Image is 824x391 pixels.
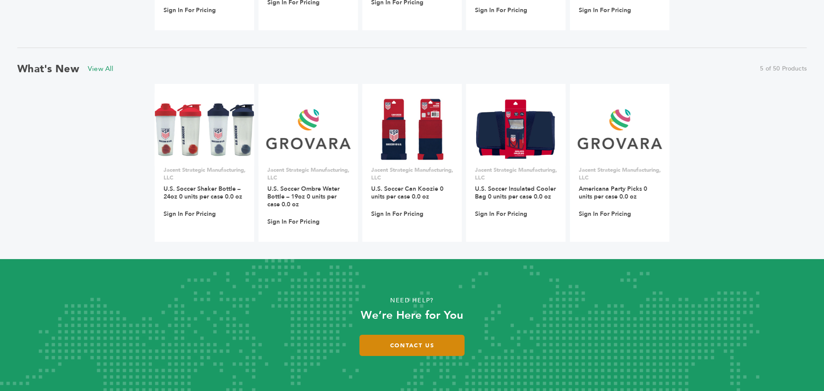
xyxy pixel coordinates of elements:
img: U.S. Soccer Can Koozie 0 units per case 0.0 oz [381,98,443,160]
a: Sign In For Pricing [475,210,527,218]
a: U.S. Soccer Ombre Water Bottle – 19oz 0 units per case 0.0 oz [267,185,340,208]
a: U.S. Soccer Can Koozie 0 units per case 0.0 oz [371,185,443,201]
strong: We’re Here for You [361,308,463,323]
p: Need Help? [41,294,783,307]
a: Sign In For Pricing [164,210,216,218]
img: U.S. Soccer Insulated Cooler Bag 0 units per case 0.0 oz [475,98,557,160]
a: Sign In For Pricing [164,6,216,14]
p: Jacent Strategic Manufacturing, LLC [267,166,349,182]
p: Jacent Strategic Manufacturing, LLC [579,166,661,182]
a: Sign In For Pricing [267,218,320,226]
a: Sign In For Pricing [579,6,631,14]
a: U.S. Soccer Shaker Bottle – 24oz 0 units per case 0.0 oz [164,185,242,201]
a: Sign In For Pricing [579,210,631,218]
a: U.S. Soccer Insulated Cooler Bag 0 units per case 0.0 oz [475,185,556,201]
a: Sign In For Pricing [475,6,527,14]
a: View All [88,64,114,74]
img: Americana Party Picks 0 units per case 0.0 oz [577,109,662,149]
p: Jacent Strategic Manufacturing, LLC [164,166,246,182]
h2: What's New [17,62,79,76]
img: U.S. Soccer Ombre Water Bottle – 19oz 0 units per case 0.0 oz [266,109,350,149]
p: Jacent Strategic Manufacturing, LLC [475,166,557,182]
a: Contact Us [359,335,465,356]
a: Americana Party Picks 0 units per case 0.0 oz [579,185,647,201]
span: 5 of 50 Products [760,64,807,73]
a: Sign In For Pricing [371,210,423,218]
img: U.S. Soccer Shaker Bottle – 24oz 0 units per case 0.0 oz [155,102,254,157]
p: Jacent Strategic Manufacturing, LLC [371,166,453,182]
